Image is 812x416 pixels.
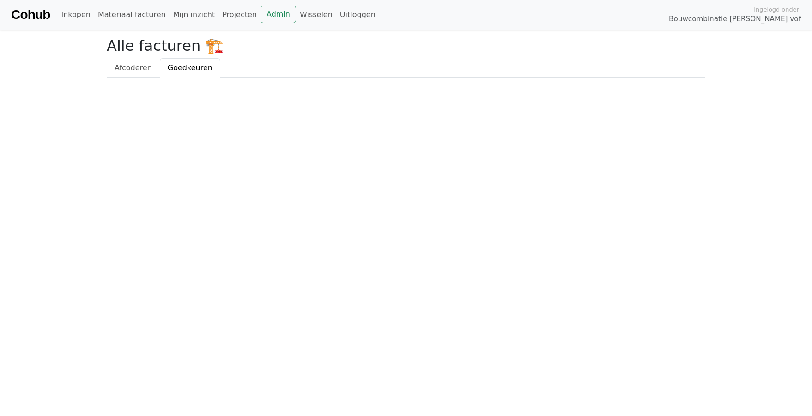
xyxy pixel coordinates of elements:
a: Afcoderen [107,58,160,78]
a: Projecten [218,6,261,24]
a: Wisselen [296,6,336,24]
span: Afcoderen [115,63,152,72]
span: Ingelogd onder: [754,5,801,14]
a: Cohub [11,4,50,26]
a: Inkopen [57,6,94,24]
a: Materiaal facturen [94,6,170,24]
a: Goedkeuren [160,58,220,78]
a: Admin [261,6,296,23]
span: Bouwcombinatie [PERSON_NAME] vof [669,14,801,24]
span: Goedkeuren [168,63,212,72]
a: Uitloggen [336,6,379,24]
a: Mijn inzicht [170,6,219,24]
h2: Alle facturen 🏗️ [107,37,705,55]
